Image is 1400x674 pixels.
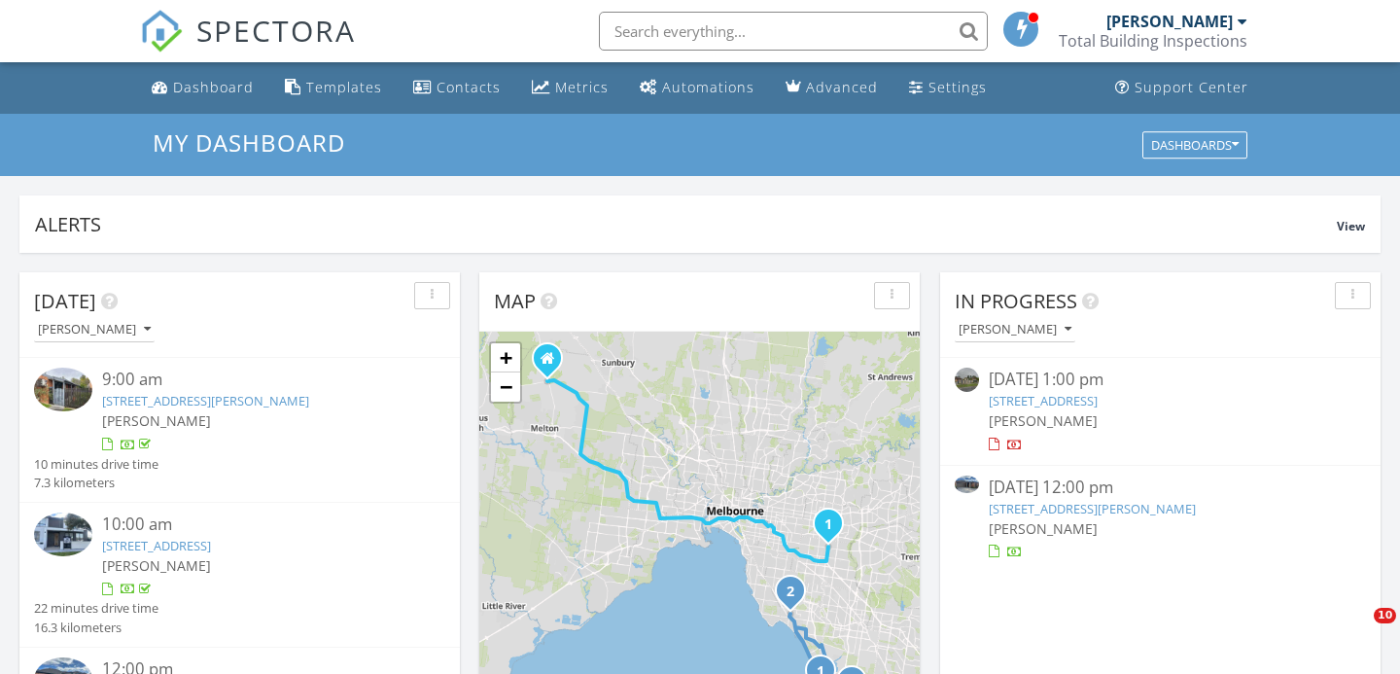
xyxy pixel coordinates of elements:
[102,411,211,430] span: [PERSON_NAME]
[34,599,158,618] div: 22 minutes drive time
[955,476,979,494] img: 9372117%2Fcover_photos%2FG26FpCpoWiB50WwEPd7r%2Fsmall.jpg
[989,368,1332,392] div: [DATE] 1:00 pm
[153,126,345,159] span: My Dashboard
[989,500,1196,517] a: [STREET_ADDRESS][PERSON_NAME]
[34,513,445,637] a: 10:00 am [STREET_ADDRESS] [PERSON_NAME] 22 minutes drive time 16.3 kilometers
[599,12,988,51] input: Search everything...
[494,288,536,314] span: Map
[824,518,832,532] i: 1
[102,537,211,554] a: [STREET_ADDRESS]
[1106,12,1233,31] div: [PERSON_NAME]
[547,358,559,370] div: Melton West VIC 3337
[524,70,616,106] a: Metrics
[955,368,979,392] img: streetview
[662,78,754,96] div: Automations
[437,78,501,96] div: Contacts
[35,211,1337,237] div: Alerts
[34,368,92,411] img: 9372112%2Fcover_photos%2FTeMXVn5aJCx6dKarxtjR%2Fsmall.jpg
[34,317,155,343] button: [PERSON_NAME]
[1337,218,1365,234] span: View
[102,513,410,537] div: 10:00 am
[38,323,151,337] div: [PERSON_NAME]
[34,619,158,637] div: 16.3 kilometers
[955,317,1075,343] button: [PERSON_NAME]
[989,476,1332,500] div: [DATE] 12:00 pm
[1374,608,1396,623] span: 10
[828,523,840,535] div: 4/177-181 Blackburn Rd , Mount Waverley, VIC 3149
[277,70,390,106] a: Templates
[1107,70,1256,106] a: Support Center
[955,368,1366,454] a: [DATE] 1:00 pm [STREET_ADDRESS] [PERSON_NAME]
[491,343,520,372] a: Zoom in
[955,288,1077,314] span: In Progress
[102,392,309,409] a: [STREET_ADDRESS][PERSON_NAME]
[1334,608,1381,655] iframe: Intercom live chat
[140,10,183,53] img: The Best Home Inspection Software - Spectora
[34,513,92,556] img: 9372115%2Fcover_photos%2F1KP9ahbqlzz9CahV0Z4v%2Fsmall.jpg
[989,411,1098,430] span: [PERSON_NAME]
[989,519,1098,538] span: [PERSON_NAME]
[1142,131,1247,159] button: Dashboards
[405,70,508,106] a: Contacts
[790,590,802,602] div: 17 Sarzana St, Mentone, VIC 3194
[306,78,382,96] div: Templates
[806,78,878,96] div: Advanced
[102,556,211,575] span: [PERSON_NAME]
[173,78,254,96] div: Dashboard
[34,368,445,492] a: 9:00 am [STREET_ADDRESS][PERSON_NAME] [PERSON_NAME] 10 minutes drive time 7.3 kilometers
[955,476,1366,562] a: [DATE] 12:00 pm [STREET_ADDRESS][PERSON_NAME] [PERSON_NAME]
[34,288,96,314] span: [DATE]
[632,70,762,106] a: Automations (Basic)
[778,70,886,106] a: Advanced
[1151,138,1239,152] div: Dashboards
[34,455,158,474] div: 10 minutes drive time
[140,26,356,67] a: SPECTORA
[1059,31,1247,51] div: Total Building Inspections
[928,78,987,96] div: Settings
[989,392,1098,409] a: [STREET_ADDRESS]
[959,323,1071,337] div: [PERSON_NAME]
[491,372,520,402] a: Zoom out
[555,78,609,96] div: Metrics
[1135,78,1248,96] div: Support Center
[102,368,410,392] div: 9:00 am
[901,70,995,106] a: Settings
[34,474,158,492] div: 7.3 kilometers
[144,70,262,106] a: Dashboard
[196,10,356,51] span: SPECTORA
[787,585,794,599] i: 2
